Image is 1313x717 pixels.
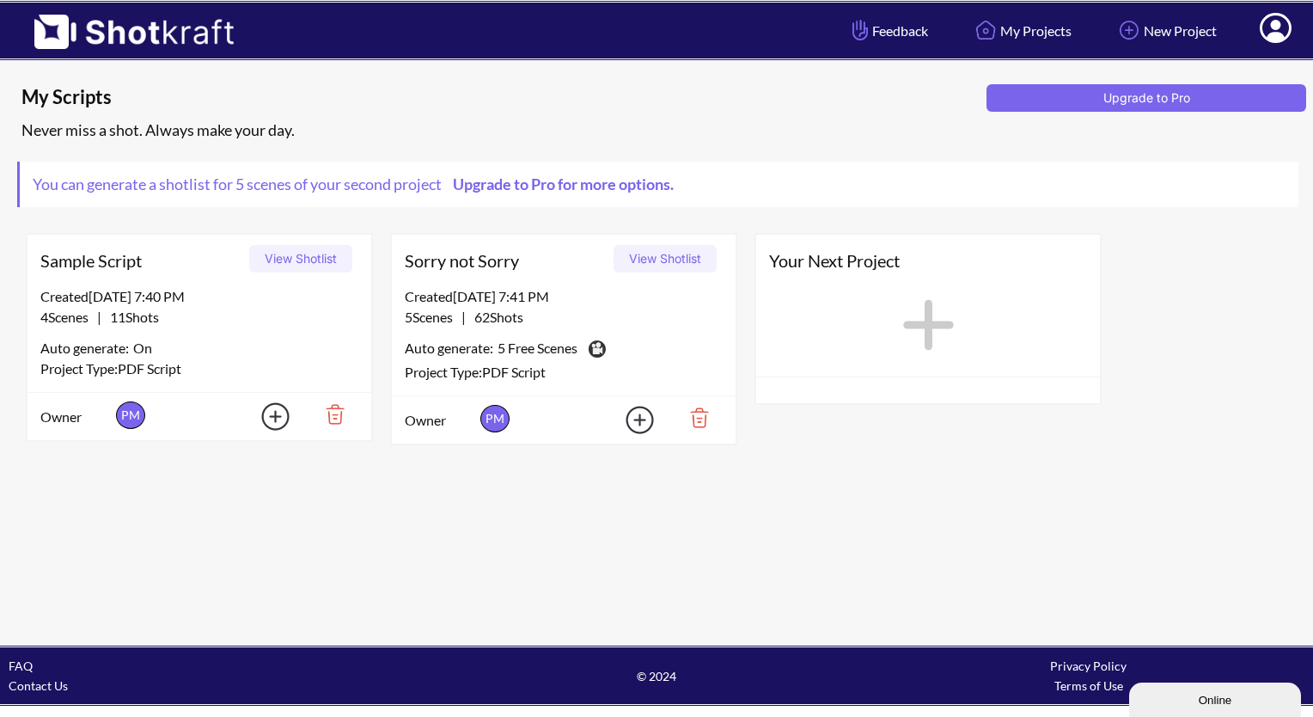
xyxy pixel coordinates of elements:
div: Never miss a shot. Always make your day. [17,116,1304,144]
span: You can generate a shotlist for [20,162,695,207]
span: 4 Scenes [40,309,97,325]
span: Owner [405,410,476,431]
span: © 2024 [441,666,873,686]
span: | [405,307,523,328]
a: New Project [1102,8,1230,53]
a: Contact Us [9,678,68,693]
span: My Scripts [21,84,980,110]
button: View Shotlist [249,245,352,273]
iframe: chat widget [1129,679,1304,717]
div: Terms of Use [872,676,1304,696]
span: PM [480,405,510,432]
img: Add Icon [235,397,295,436]
span: 62 Shots [466,309,523,325]
div: Privacy Policy [872,656,1304,676]
img: Trash Icon [663,403,723,432]
span: Your Next Project [769,248,1087,273]
div: Created [DATE] 7:41 PM [405,286,723,307]
span: Auto generate: [405,338,498,362]
a: My Projects [958,8,1084,53]
button: View Shotlist [614,245,717,273]
a: FAQ [9,659,33,673]
img: Trash Icon [299,400,358,429]
span: Auto generate: [40,338,133,358]
img: Camera Icon [584,336,608,362]
div: Project Type: PDF Script [40,358,358,379]
button: Upgrade to Pro [986,84,1306,112]
span: PM [116,401,145,429]
span: | [40,307,159,328]
span: Owner [40,407,112,427]
a: Upgrade to Pro for more options. [442,175,682,193]
img: Add Icon [1115,15,1144,45]
span: 5 scenes of your second project [233,175,442,193]
span: 5 Scenes [405,309,461,325]
span: Sorry not Sorry [405,248,608,273]
span: Feedback [848,21,928,40]
span: 11 Shots [101,309,159,325]
img: Hand Icon [848,15,872,45]
span: 5 Free Scenes [498,338,577,362]
img: Add Icon [599,401,659,439]
span: Sample Script [40,248,243,273]
div: Created [DATE] 7:40 PM [40,286,358,307]
span: On [133,338,152,358]
img: Home Icon [971,15,1000,45]
div: Project Type: PDF Script [405,362,723,383]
